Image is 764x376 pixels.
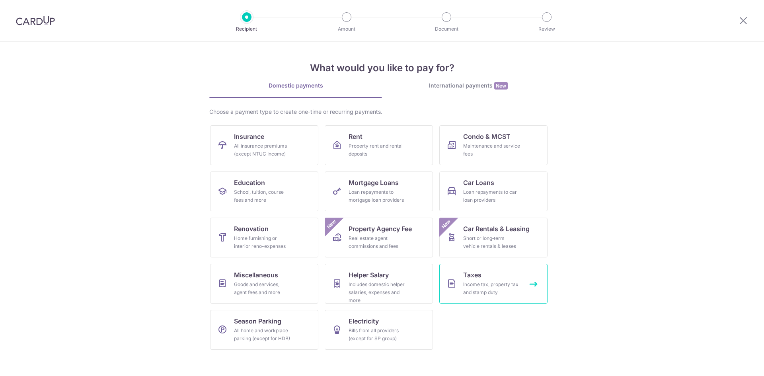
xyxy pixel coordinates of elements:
[210,310,318,350] a: Season ParkingAll home and workplace parking (except for HDB)
[439,264,548,304] a: TaxesIncome tax, property tax and stamp duty
[439,171,548,211] a: Car LoansLoan repayments to car loan providers
[209,82,382,90] div: Domestic payments
[217,25,276,33] p: Recipient
[234,188,291,204] div: School, tuition, course fees and more
[463,270,481,280] span: Taxes
[463,132,511,141] span: Condo & MCST
[349,142,406,158] div: Property rent and rental deposits
[234,132,264,141] span: Insurance
[463,281,520,296] div: Income tax, property tax and stamp duty
[210,264,318,304] a: MiscellaneousGoods and services, agent fees and more
[349,132,363,141] span: Rent
[349,234,406,250] div: Real estate agent commissions and fees
[325,218,338,231] span: New
[325,310,433,350] a: ElectricityBills from all providers (except for SP group)
[325,171,433,211] a: Mortgage LoansLoan repayments to mortgage loan providers
[234,178,265,187] span: Education
[209,108,555,116] div: Choose a payment type to create one-time or recurring payments.
[349,188,406,204] div: Loan repayments to mortgage loan providers
[210,125,318,165] a: InsuranceAll insurance premiums (except NTUC Income)
[517,25,576,33] p: Review
[463,224,530,234] span: Car Rentals & Leasing
[349,281,406,304] div: Includes domestic helper salaries, expenses and more
[210,218,318,257] a: RenovationHome furnishing or interior reno-expenses
[417,25,476,33] p: Document
[209,61,555,75] h4: What would you like to pay for?
[16,16,55,25] img: CardUp
[234,316,281,326] span: Season Parking
[325,218,433,257] a: Property Agency FeeReal estate agent commissions and feesNew
[325,125,433,165] a: RentProperty rent and rental deposits
[439,125,548,165] a: Condo & MCSTMaintenance and service fees
[349,270,389,280] span: Helper Salary
[234,281,291,296] div: Goods and services, agent fees and more
[463,234,520,250] div: Short or long‑term vehicle rentals & leases
[382,82,555,90] div: International payments
[494,82,508,90] span: New
[463,188,520,204] div: Loan repayments to car loan providers
[349,178,399,187] span: Mortgage Loans
[463,178,494,187] span: Car Loans
[234,142,291,158] div: All insurance premiums (except NTUC Income)
[317,25,376,33] p: Amount
[325,264,433,304] a: Helper SalaryIncludes domestic helper salaries, expenses and more
[440,218,453,231] span: New
[234,224,269,234] span: Renovation
[349,327,406,343] div: Bills from all providers (except for SP group)
[234,327,291,343] div: All home and workplace parking (except for HDB)
[463,142,520,158] div: Maintenance and service fees
[349,316,379,326] span: Electricity
[234,234,291,250] div: Home furnishing or interior reno-expenses
[234,270,278,280] span: Miscellaneous
[349,224,412,234] span: Property Agency Fee
[210,171,318,211] a: EducationSchool, tuition, course fees and more
[439,218,548,257] a: Car Rentals & LeasingShort or long‑term vehicle rentals & leasesNew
